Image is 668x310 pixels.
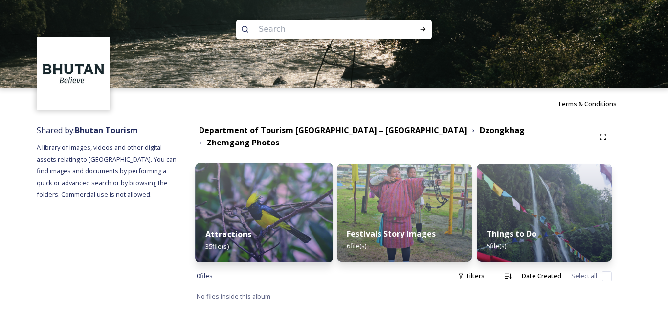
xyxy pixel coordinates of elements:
div: Date Created [517,266,566,286]
span: A library of images, videos and other digital assets relating to [GEOGRAPHIC_DATA]. You can find ... [37,143,178,199]
strong: Attractions [205,229,252,239]
input: Search [254,19,388,40]
span: 6 file(s) [347,241,366,250]
span: Terms & Conditions [557,99,617,108]
div: Filters [453,266,490,286]
span: 35 file(s) [205,242,229,251]
img: BT_Logo_BB_Lockup_CMYK_High%2520Res.jpg [38,38,109,109]
strong: Things to Do [487,228,536,239]
strong: Zhemgang Photos [207,137,279,148]
span: Shared by: [37,125,138,136]
strong: Bhutan Tourism [75,125,138,136]
strong: Department of Tourism [GEOGRAPHIC_DATA] – [GEOGRAPHIC_DATA] [199,125,467,136]
span: 5 file(s) [487,241,506,250]
span: No files inside this album [197,292,270,301]
img: festival4%283%29.jpg [337,164,472,262]
span: 0 file s [197,271,213,281]
strong: Dzongkhag [480,125,525,136]
img: Visit%2520Twin%2520Waterfall.jpg [477,164,612,262]
a: Terms & Conditions [557,98,631,110]
strong: Festivals Story Images [347,228,436,239]
img: zhemgang4.jpg [196,163,334,262]
span: Select all [571,271,597,281]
